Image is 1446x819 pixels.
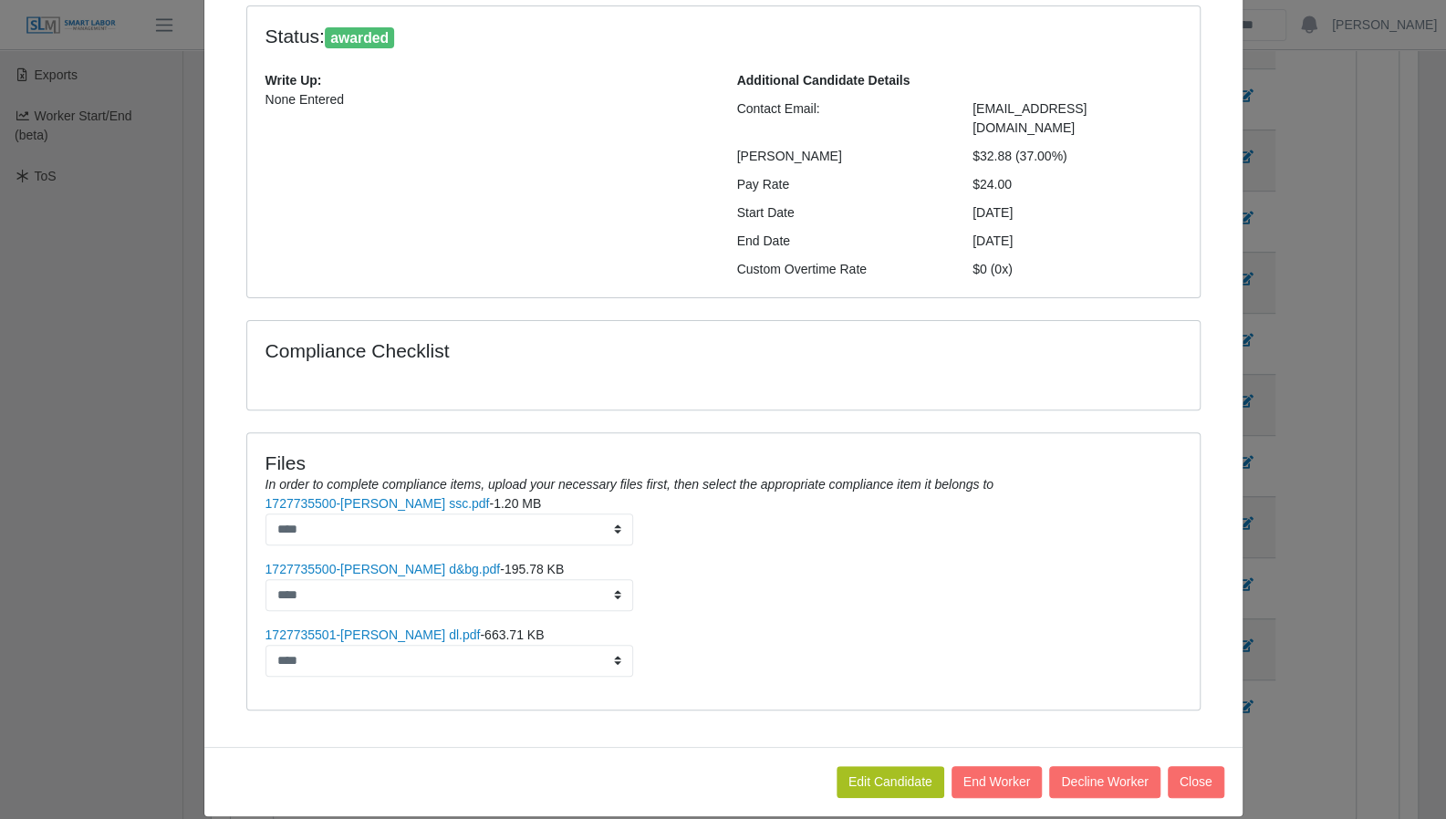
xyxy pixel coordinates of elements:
[265,451,1181,474] h4: Files
[973,233,1013,248] span: [DATE]
[484,627,544,642] span: 663.71 KB
[723,175,960,194] div: Pay Rate
[723,260,960,279] div: Custom Overtime Rate
[265,90,710,109] p: None Entered
[494,496,541,511] span: 1.20 MB
[1168,766,1224,798] button: Close
[737,73,910,88] b: Additional Candidate Details
[723,232,960,251] div: End Date
[959,147,1195,166] div: $32.88 (37.00%)
[952,766,1043,798] button: End Worker
[265,626,1181,677] li: -
[837,766,944,798] a: Edit Candidate
[505,562,564,576] span: 195.78 KB
[265,339,867,362] h4: Compliance Checklist
[325,27,395,49] span: awarded
[265,494,1181,545] li: -
[265,73,322,88] b: Write Up:
[265,560,1181,611] li: -
[265,25,946,49] h4: Status:
[265,627,481,642] a: 1727735501-[PERSON_NAME] dl.pdf
[723,99,960,138] div: Contact Email:
[959,175,1195,194] div: $24.00
[265,477,993,492] i: In order to complete compliance items, upload your necessary files first, then select the appropr...
[723,147,960,166] div: [PERSON_NAME]
[265,496,490,511] a: 1727735500-[PERSON_NAME] ssc.pdf
[1049,766,1160,798] button: Decline Worker
[723,203,960,223] div: Start Date
[973,262,1013,276] span: $0 (0x)
[973,101,1087,135] span: [EMAIL_ADDRESS][DOMAIN_NAME]
[959,203,1195,223] div: [DATE]
[265,562,501,576] a: 1727735500-[PERSON_NAME] d&bg.pdf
